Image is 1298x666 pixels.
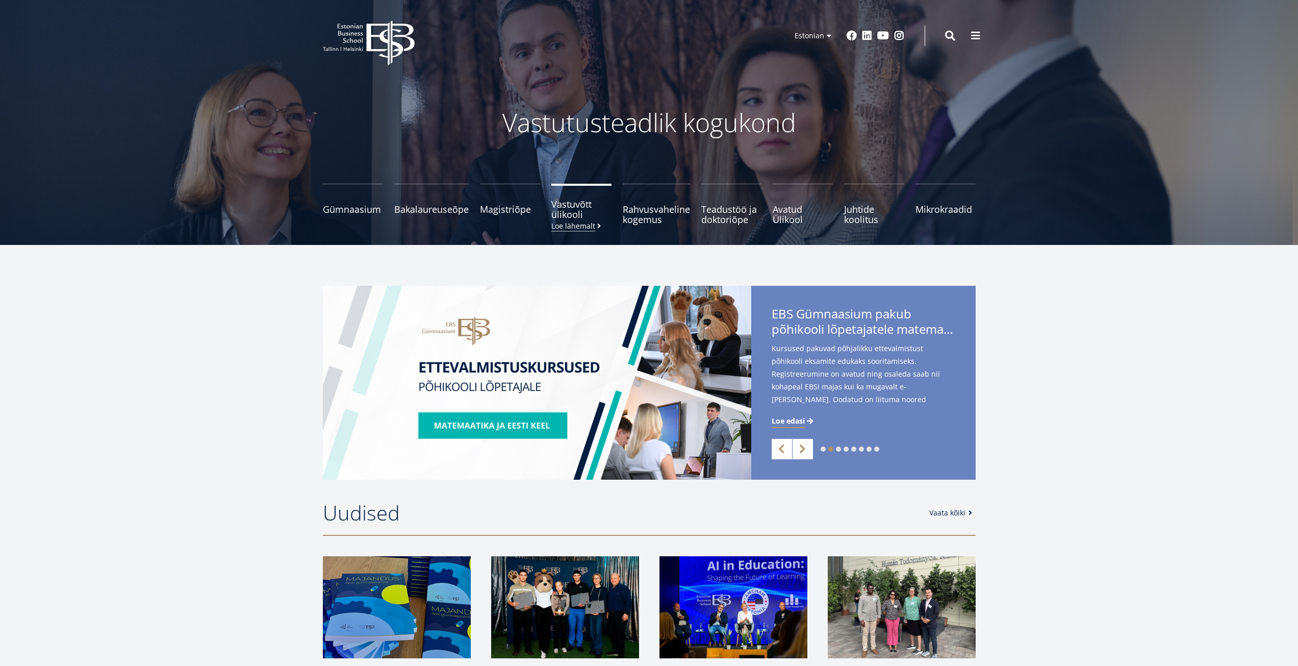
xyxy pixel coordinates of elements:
[551,184,612,225] a: Vastuvõtt ülikooliLoe lähemalt
[379,107,920,138] p: Vastutusteadlik kogukond
[551,199,612,219] span: Vastuvõtt ülikooli
[323,556,471,658] img: Majandusõpik
[323,500,919,526] h2: Uudised
[701,204,761,225] span: Teadustöö ja doktoriõpe
[915,204,976,214] span: Mikrokraadid
[394,204,469,214] span: Bakalaureuseõpe
[772,306,955,340] span: EBS Gümnaasium pakub
[659,556,807,658] img: Ai in Education
[828,556,976,658] img: a
[323,286,751,480] img: EBS Gümnaasiumi ettevalmistuskursused
[915,184,976,225] a: Mikrokraadid
[874,447,879,452] a: 8
[480,204,540,214] span: Magistriõpe
[323,184,383,225] a: Gümnaasium
[772,342,955,422] span: Kursused pakuvad põhjalikku ettevalmistust põhikooli eksamite edukaks sooritamiseks. Registreerum...
[773,184,833,225] a: Avatud Ülikool
[862,31,872,41] a: Linkedin
[828,447,833,452] a: 2
[836,447,841,452] a: 3
[772,416,805,426] span: Loe edasi
[847,31,857,41] a: Facebook
[844,204,904,225] span: Juhtide koolitus
[491,556,639,658] img: 20th Madis Habakuk Cup
[394,184,469,225] a: Bakalaureuseõpe
[894,31,904,41] a: Instagram
[623,184,690,225] a: Rahvusvaheline kogemus
[323,204,383,214] span: Gümnaasium
[929,508,976,518] a: Vaata kõiki
[867,447,872,452] a: 7
[772,322,955,337] span: põhikooli lõpetajatele matemaatika- ja eesti keele kursuseid
[623,204,690,225] span: Rahvusvaheline kogemus
[480,184,540,225] a: Magistriõpe
[701,184,761,225] a: Teadustöö ja doktoriõpe
[877,31,889,41] a: Youtube
[821,447,826,452] a: 1
[772,439,792,459] a: Previous
[772,416,815,426] a: Loe edasi
[851,447,856,452] a: 5
[844,447,849,452] a: 4
[551,222,603,230] small: Loe lähemalt
[793,439,813,459] a: Next
[859,447,864,452] a: 6
[844,184,904,225] a: Juhtide koolitus
[773,204,833,225] span: Avatud Ülikool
